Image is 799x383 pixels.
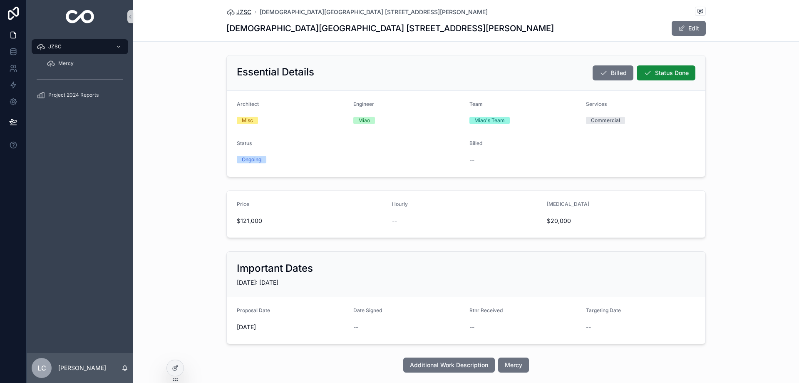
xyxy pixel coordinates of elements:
span: $20,000 [547,217,657,225]
span: JZSC [48,43,62,50]
a: [DEMOGRAPHIC_DATA][GEOGRAPHIC_DATA] [STREET_ADDRESS][PERSON_NAME] [260,8,488,16]
div: scrollable content [27,33,133,113]
span: -- [353,323,358,331]
span: Services [586,101,607,107]
a: Mercy [42,56,128,71]
span: Price [237,201,249,207]
h2: Important Dates [237,262,313,275]
button: Status Done [637,65,695,80]
button: Billed [593,65,633,80]
span: Date Signed [353,307,382,313]
span: [DATE] [237,323,347,331]
button: Edit [672,21,706,36]
span: Billed [611,69,627,77]
span: Hourly [392,201,408,207]
img: App logo [66,10,94,23]
a: Project 2024 Reports [32,88,128,103]
h1: [DEMOGRAPHIC_DATA][GEOGRAPHIC_DATA] [STREET_ADDRESS][PERSON_NAME] [226,23,554,34]
span: Additional Work Description [410,361,488,369]
p: [PERSON_NAME] [58,364,106,372]
span: Engineer [353,101,374,107]
h2: Essential Details [237,65,314,79]
span: $121,000 [237,217,385,225]
span: Status [237,140,252,146]
a: JZSC [32,39,128,54]
div: Miao [358,117,370,124]
div: Misc [242,117,253,124]
span: -- [392,217,397,225]
a: JZSC [226,8,251,16]
span: Architect [237,101,259,107]
button: Mercy [498,358,529,373]
span: [MEDICAL_DATA] [547,201,589,207]
span: -- [469,323,474,331]
span: Billed [469,140,482,146]
div: Commercial [591,117,620,124]
button: Additional Work Description [403,358,495,373]
span: LC [37,363,46,373]
span: -- [586,323,591,331]
span: Rtnr Received [469,307,503,313]
span: Team [469,101,483,107]
div: Ongoing [242,156,261,163]
span: Project 2024 Reports [48,92,99,98]
span: [DATE]: [DATE] [237,279,278,286]
span: Targeting Date [586,307,621,313]
span: Status Done [655,69,689,77]
span: Mercy [58,60,74,67]
span: -- [469,156,474,164]
span: Mercy [505,361,522,369]
span: Proposal Date [237,307,270,313]
span: JZSC [236,8,251,16]
div: Miao's Team [474,117,505,124]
